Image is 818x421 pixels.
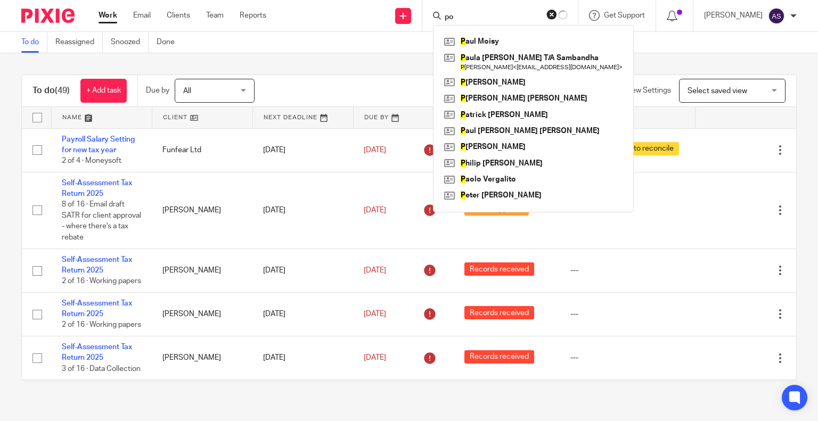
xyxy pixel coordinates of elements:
[133,10,151,21] a: Email
[62,300,132,318] a: Self-Assessment Tax Return 2025
[464,262,534,276] span: Records received
[364,267,386,274] span: [DATE]
[364,146,386,154] span: [DATE]
[111,32,149,53] a: Snoozed
[62,365,141,373] span: 3 of 16 · Data Collection
[152,128,252,172] td: Funfear Ltd
[157,32,183,53] a: Done
[570,352,685,363] div: ---
[252,249,353,292] td: [DATE]
[604,12,645,19] span: Get Support
[183,87,191,95] span: All
[364,207,386,214] span: [DATE]
[32,85,70,96] h1: To do
[768,7,785,24] img: svg%3E
[570,265,685,276] div: ---
[364,354,386,361] span: [DATE]
[62,157,121,164] span: 2 of 4 · Moneysoft
[152,336,252,380] td: [PERSON_NAME]
[152,292,252,336] td: [PERSON_NAME]
[21,32,47,53] a: To do
[206,10,224,21] a: Team
[55,32,103,53] a: Reassigned
[152,172,252,249] td: [PERSON_NAME]
[559,11,567,19] svg: Results are loading
[546,9,557,20] button: Clear
[625,87,671,94] span: View Settings
[364,310,386,318] span: [DATE]
[80,79,127,103] a: + Add task
[99,10,117,21] a: Work
[252,172,353,249] td: [DATE]
[62,201,141,242] span: 8 of 16 · Email draft SATR for client approval - where there's a tax rebate
[62,278,141,285] span: 2 of 16 · Working papers
[252,336,353,380] td: [DATE]
[252,128,353,172] td: [DATE]
[21,9,75,23] img: Pixie
[62,256,132,274] a: Self-Assessment Tax Return 2025
[252,292,353,336] td: [DATE]
[152,249,252,292] td: [PERSON_NAME]
[62,343,132,361] a: Self-Assessment Tax Return 2025
[688,87,747,95] span: Select saved view
[167,10,190,21] a: Clients
[62,321,141,329] span: 2 of 16 · Working papers
[55,86,70,95] span: (49)
[240,10,266,21] a: Reports
[464,306,534,319] span: Records received
[570,309,685,319] div: ---
[704,10,763,21] p: [PERSON_NAME]
[62,136,135,154] a: Payroll Salary Setting for new tax year
[62,179,132,197] a: Self-Assessment Tax Return 2025
[464,350,534,364] span: Records received
[146,85,169,96] p: Due by
[444,13,539,22] input: Search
